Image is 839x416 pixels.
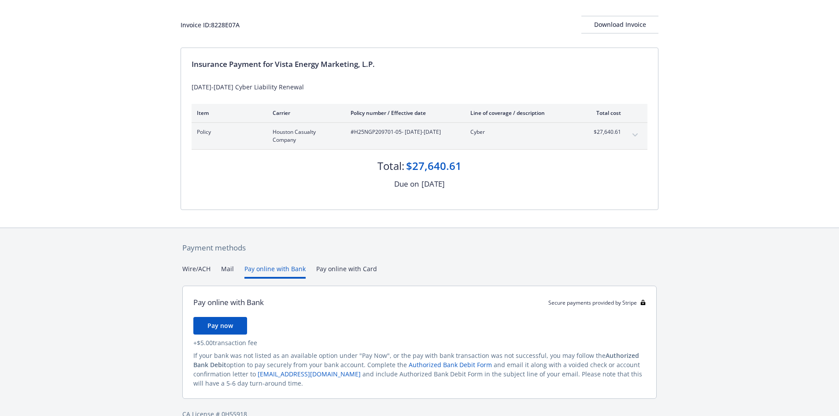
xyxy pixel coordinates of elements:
[351,109,456,117] div: Policy number / Effective date
[588,128,621,136] span: $27,640.61
[192,123,647,149] div: PolicyHouston Casualty Company#H25NGP209701-05- [DATE]-[DATE]Cyber$27,640.61expand content
[197,109,259,117] div: Item
[273,109,336,117] div: Carrier
[548,299,646,306] div: Secure payments provided by Stripe
[409,361,492,369] a: Authorized Bank Debit Form
[181,20,240,29] div: Invoice ID: 8228E07A
[182,264,211,279] button: Wire/ACH
[394,178,419,190] div: Due on
[470,109,574,117] div: Line of coverage / description
[351,128,456,136] span: #H25NGP209701-05 - [DATE]-[DATE]
[193,351,646,388] div: If your bank was not listed as an available option under "Pay Now", or the pay with bank transact...
[421,178,445,190] div: [DATE]
[207,321,233,330] span: Pay now
[221,264,234,279] button: Mail
[628,128,642,142] button: expand content
[192,82,647,92] div: [DATE]-[DATE] Cyber Liability Renewal
[192,59,647,70] div: Insurance Payment for Vista Energy Marketing, L.P.
[193,317,247,335] button: Pay now
[588,109,621,117] div: Total cost
[377,158,404,173] div: Total:
[193,351,639,369] span: Authorized Bank Debit
[193,338,646,347] div: + $5.00 transaction fee
[406,158,462,173] div: $27,640.61
[258,370,361,378] a: [EMAIL_ADDRESS][DOMAIN_NAME]
[273,128,336,144] span: Houston Casualty Company
[581,16,658,33] button: Download Invoice
[197,128,259,136] span: Policy
[182,242,657,254] div: Payment methods
[244,264,306,279] button: Pay online with Bank
[470,128,574,136] span: Cyber
[193,297,264,308] div: Pay online with Bank
[316,264,377,279] button: Pay online with Card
